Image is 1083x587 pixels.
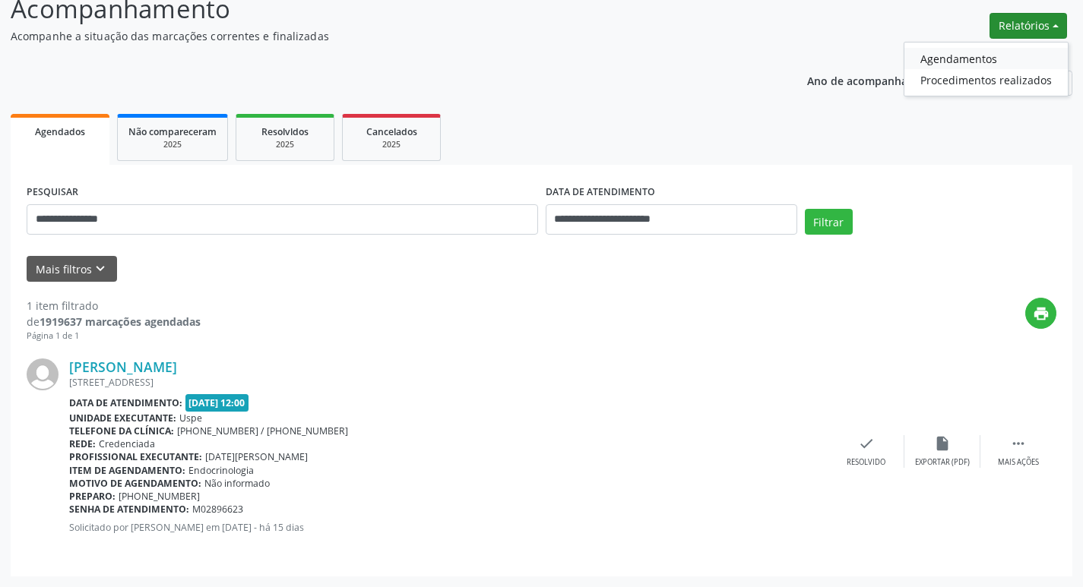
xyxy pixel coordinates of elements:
span: M02896623 [192,503,243,516]
span: Uspe [179,412,202,424]
b: Unidade executante: [69,412,176,424]
b: Profissional executante: [69,450,202,463]
button: Relatórios [990,13,1067,39]
i: keyboard_arrow_down [92,260,109,277]
span: Não informado [204,477,270,490]
span: Endocrinologia [188,464,254,477]
div: Exportar (PDF) [915,457,970,468]
span: [DATE] 12:00 [185,394,249,412]
b: Item de agendamento: [69,464,185,477]
b: Rede: [69,437,96,450]
a: [PERSON_NAME] [69,358,177,375]
div: 2025 [353,139,429,150]
div: 2025 [128,139,217,150]
label: PESQUISAR [27,181,78,204]
div: de [27,314,201,330]
b: Senha de atendimento: [69,503,189,516]
div: 2025 [247,139,323,150]
p: Solicitado por [PERSON_NAME] em [DATE] - há 15 dias [69,521,828,534]
p: Ano de acompanhamento [807,71,942,90]
strong: 1919637 marcações agendadas [40,314,201,329]
div: [STREET_ADDRESS] [69,376,828,389]
a: Procedimentos realizados [904,69,1068,90]
div: Mais ações [998,457,1039,468]
span: Não compareceram [128,125,217,138]
button: Filtrar [805,209,853,235]
p: Acompanhe a situação das marcações correntes e finalizadas [11,28,754,44]
img: img [27,358,59,390]
a: Agendamentos [904,48,1068,69]
i:  [1010,435,1027,452]
div: 1 item filtrado [27,298,201,314]
b: Telefone da clínica: [69,424,174,437]
span: Cancelados [366,125,417,138]
span: Resolvidos [261,125,309,138]
button: print [1025,298,1056,329]
b: Preparo: [69,490,116,503]
span: [PHONE_NUMBER] [119,490,200,503]
span: Credenciada [99,437,155,450]
b: Data de atendimento: [69,396,182,409]
i: insert_drive_file [934,435,951,452]
ul: Relatórios [904,42,1069,96]
span: [DATE][PERSON_NAME] [205,450,308,463]
button: Mais filtroskeyboard_arrow_down [27,256,117,282]
i: print [1033,305,1050,322]
span: [PHONE_NUMBER] / [PHONE_NUMBER] [177,424,348,437]
span: Agendados [35,125,85,138]
label: DATA DE ATENDIMENTO [546,181,655,204]
i: check [858,435,875,452]
div: Resolvido [847,457,885,468]
div: Página 1 de 1 [27,330,201,342]
b: Motivo de agendamento: [69,477,201,490]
